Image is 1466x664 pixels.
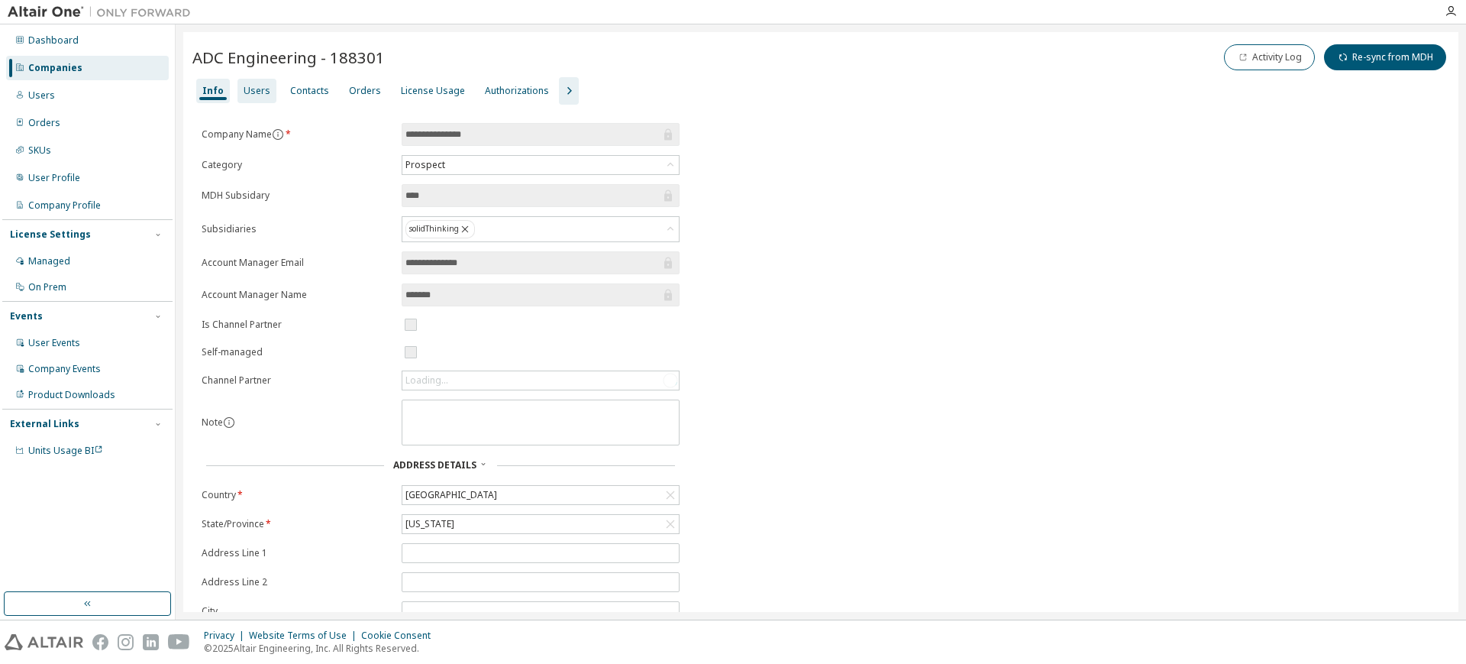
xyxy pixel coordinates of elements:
[202,346,392,358] label: Self-managed
[202,374,392,387] label: Channel Partner
[1224,44,1315,70] button: Activity Log
[202,257,392,269] label: Account Manager Email
[403,516,457,533] div: [US_STATE]
[168,634,190,650] img: youtube.svg
[202,85,224,97] div: Info
[28,363,101,375] div: Company Events
[10,310,43,322] div: Events
[402,371,679,390] div: Loading...
[403,487,499,504] div: [GEOGRAPHIC_DATA]
[202,189,392,202] label: MDH Subsidary
[10,418,79,430] div: External Links
[202,416,223,429] label: Note
[402,217,679,241] div: solidThinking
[5,634,83,650] img: altair_logo.svg
[28,199,101,212] div: Company Profile
[405,220,475,238] div: solidThinking
[272,128,284,141] button: information
[204,642,440,655] p: © 2025 Altair Engineering, Inc. All Rights Reserved.
[202,576,392,588] label: Address Line 2
[8,5,199,20] img: Altair One
[28,89,55,102] div: Users
[403,157,447,173] div: Prospect
[202,223,392,235] label: Subsidiaries
[28,444,103,457] span: Units Usage BI
[202,319,392,331] label: Is Channel Partner
[349,85,381,97] div: Orders
[28,34,79,47] div: Dashboard
[1324,44,1446,70] button: Re-sync from MDH
[223,416,235,429] button: information
[118,634,134,650] img: instagram.svg
[10,228,91,241] div: License Settings
[202,489,392,501] label: Country
[28,255,70,267] div: Managed
[485,85,549,97] div: Authorizations
[402,515,679,533] div: [US_STATE]
[28,117,60,129] div: Orders
[92,634,108,650] img: facebook.svg
[202,547,392,559] label: Address Line 1
[249,630,361,642] div: Website Terms of Use
[192,47,385,68] span: ADC Engineering - 188301
[244,85,270,97] div: Users
[290,85,329,97] div: Contacts
[393,458,476,471] span: Address Details
[28,62,82,74] div: Companies
[202,289,392,301] label: Account Manager Name
[405,374,448,387] div: Loading...
[143,634,159,650] img: linkedin.svg
[202,128,392,141] label: Company Name
[402,486,679,504] div: [GEOGRAPHIC_DATA]
[28,281,66,293] div: On Prem
[402,156,679,174] div: Prospect
[28,144,51,157] div: SKUs
[28,389,115,401] div: Product Downloads
[28,172,80,184] div: User Profile
[204,630,249,642] div: Privacy
[28,337,80,349] div: User Events
[202,605,392,617] label: City
[401,85,465,97] div: License Usage
[202,159,392,171] label: Category
[202,518,392,530] label: State/Province
[361,630,440,642] div: Cookie Consent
